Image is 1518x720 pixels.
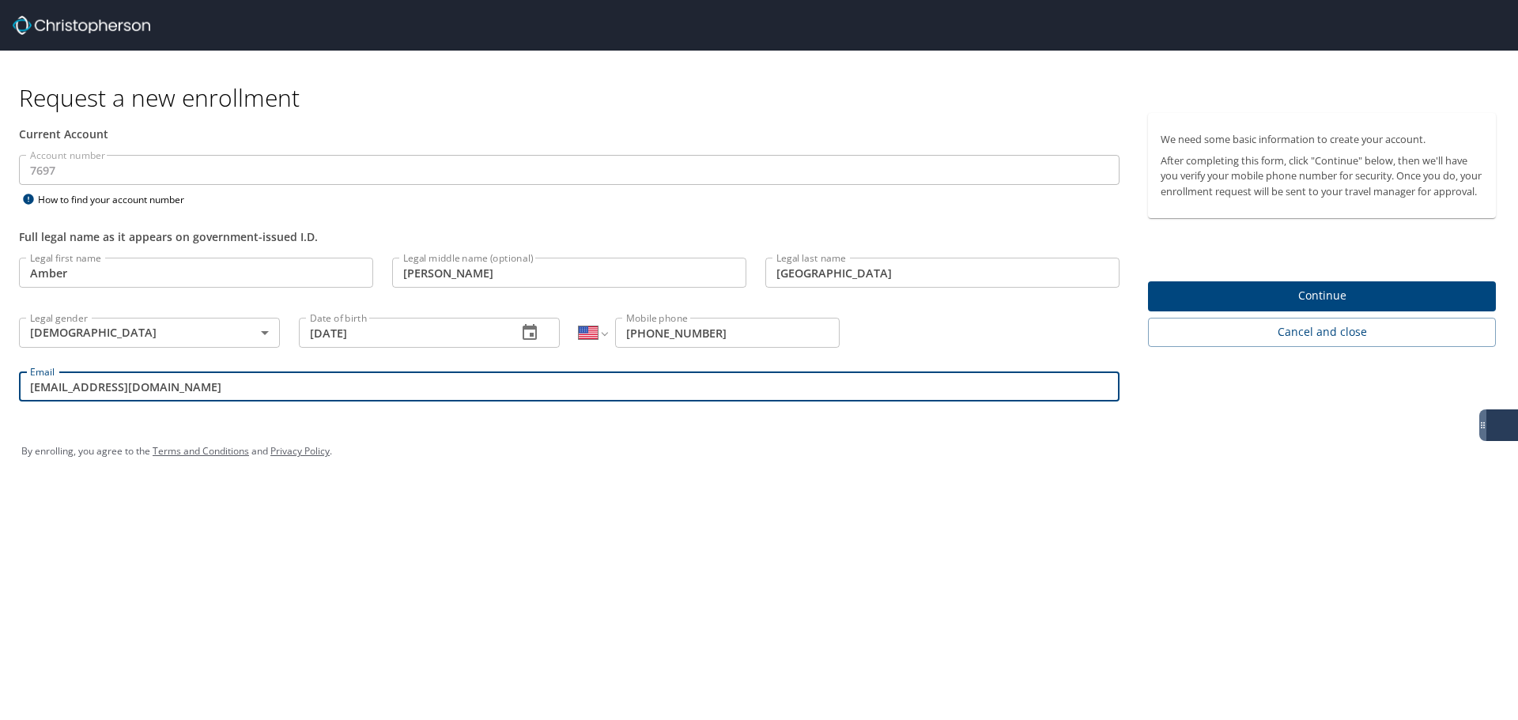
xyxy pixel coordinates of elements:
div: [DEMOGRAPHIC_DATA] [19,318,280,348]
div: By enrolling, you agree to the and . [21,432,1497,471]
a: Terms and Conditions [153,444,249,458]
h1: Request a new enrollment [19,82,1509,113]
p: After completing this form, click "Continue" below, then we'll have you verify your mobile phone ... [1161,153,1483,199]
span: Cancel and close [1161,322,1483,342]
input: MM/DD/YYYY [299,318,504,348]
p: We need some basic information to create your account. [1161,132,1483,147]
div: Current Account [19,126,1120,142]
button: Continue [1148,281,1496,312]
button: Cancel and close [1148,318,1496,347]
img: cbt logo [13,16,150,35]
a: Privacy Policy [270,444,330,458]
span: Continue [1161,286,1483,306]
input: Enter phone number [615,318,840,348]
div: How to find your account number [19,190,217,209]
div: Full legal name as it appears on government-issued I.D. [19,228,1120,245]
